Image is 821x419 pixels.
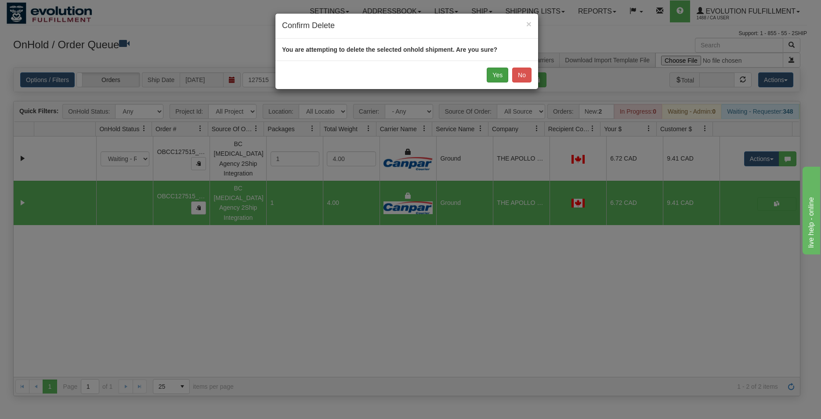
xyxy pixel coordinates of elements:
[282,46,497,53] strong: You are attempting to delete the selected onhold shipment. Are you sure?
[7,5,81,16] div: live help - online
[526,19,532,29] button: Close
[526,19,532,29] span: ×
[487,68,508,82] button: Yes
[512,68,532,82] button: No
[801,165,820,254] iframe: chat widget
[282,20,532,32] h4: Confirm Delete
